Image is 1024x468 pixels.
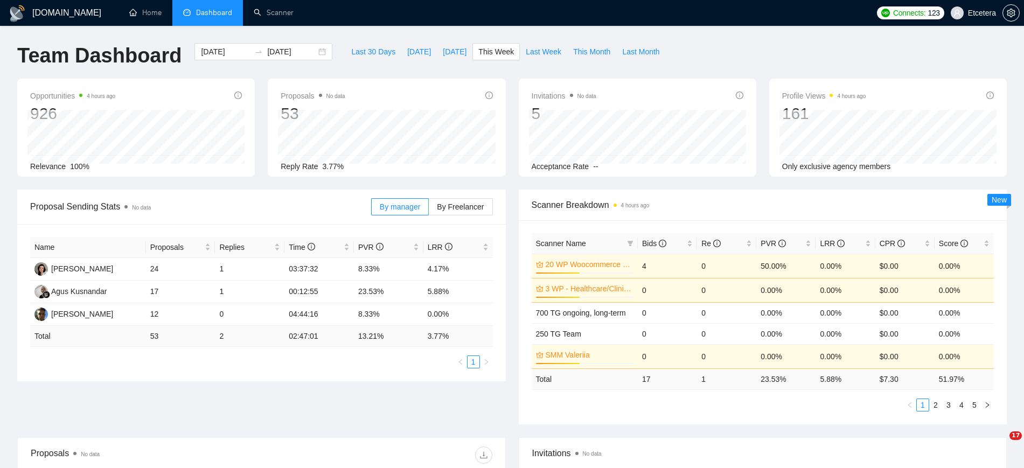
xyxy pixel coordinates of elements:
[987,431,1013,457] iframe: Intercom live chat
[254,47,263,56] span: swap-right
[532,103,596,124] div: 5
[816,323,875,344] td: 0.00%
[816,278,875,302] td: 0.00%
[30,326,146,347] td: Total
[638,344,697,368] td: 0
[935,278,994,302] td: 0.00%
[215,258,284,281] td: 1
[756,278,816,302] td: 0.00%
[986,92,994,99] span: info-circle
[816,368,875,389] td: 5.88 %
[697,368,756,389] td: 1
[520,43,567,60] button: Last Week
[573,46,610,58] span: This Month
[483,359,490,365] span: right
[1003,9,1019,17] span: setting
[146,303,215,326] td: 12
[443,46,466,58] span: [DATE]
[423,281,493,303] td: 5.88%
[407,46,431,58] span: [DATE]
[454,355,467,368] button: left
[875,254,935,278] td: $0.00
[146,281,215,303] td: 17
[756,323,816,344] td: 0.00%
[782,103,866,124] div: 161
[697,254,756,278] td: 0
[907,402,913,408] span: left
[354,326,423,347] td: 13.21 %
[625,235,636,252] span: filter
[234,92,242,99] span: info-circle
[893,7,925,19] span: Connects:
[215,281,284,303] td: 1
[546,283,631,295] a: 3 WP - Healthcare/Clinic/Wellness/Beauty (Dima N)
[9,5,26,22] img: logo
[903,399,916,411] li: Previous Page
[308,243,315,250] span: info-circle
[713,240,721,247] span: info-circle
[87,93,115,99] time: 4 hours ago
[782,162,891,171] span: Only exclusive agency members
[756,368,816,389] td: 23.53 %
[146,326,215,347] td: 53
[929,399,942,411] li: 2
[642,239,666,248] span: Bids
[215,237,284,258] th: Replies
[454,355,467,368] li: Previous Page
[969,399,980,411] a: 5
[423,303,493,326] td: 0.00%
[928,7,939,19] span: 123
[284,258,354,281] td: 03:37:32
[697,278,756,302] td: 0
[621,202,650,208] time: 4 hours ago
[992,195,1007,204] span: New
[81,451,100,457] span: No data
[51,308,113,320] div: [PERSON_NAME]
[880,239,905,248] span: CPR
[816,344,875,368] td: 0.00%
[536,239,586,248] span: Scanner Name
[445,243,452,250] span: info-circle
[146,237,215,258] th: Proposals
[129,8,162,17] a: homeHome
[475,446,492,464] button: download
[756,302,816,323] td: 0.00%
[939,239,968,248] span: Score
[981,399,994,411] button: right
[354,303,423,326] td: 8.33%
[875,368,935,389] td: $ 7.30
[401,43,437,60] button: [DATE]
[1002,4,1020,22] button: setting
[201,46,250,58] input: Start date
[215,326,284,347] td: 2
[820,239,845,248] span: LRR
[150,241,203,253] span: Proposals
[480,355,493,368] li: Next Page
[536,351,544,359] span: crown
[254,8,294,17] a: searchScanner
[761,239,786,248] span: PVR
[437,43,472,60] button: [DATE]
[930,399,942,411] a: 2
[593,162,598,171] span: --
[281,162,318,171] span: Reply Rate
[622,46,659,58] span: Last Month
[968,399,981,411] li: 5
[423,326,493,347] td: 3.77 %
[756,254,816,278] td: 50.00%
[935,344,994,368] td: 0.00%
[875,344,935,368] td: $0.00
[532,198,994,212] span: Scanner Breakdown
[916,399,929,411] li: 1
[480,355,493,368] button: right
[638,302,697,323] td: 0
[467,355,480,368] li: 1
[485,92,493,99] span: info-circle
[627,240,633,247] span: filter
[616,43,665,60] button: Last Month
[917,399,929,411] a: 1
[935,302,994,323] td: 0.00%
[34,308,48,321] img: AP
[526,46,561,58] span: Last Week
[51,285,107,297] div: Agus Kusnandar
